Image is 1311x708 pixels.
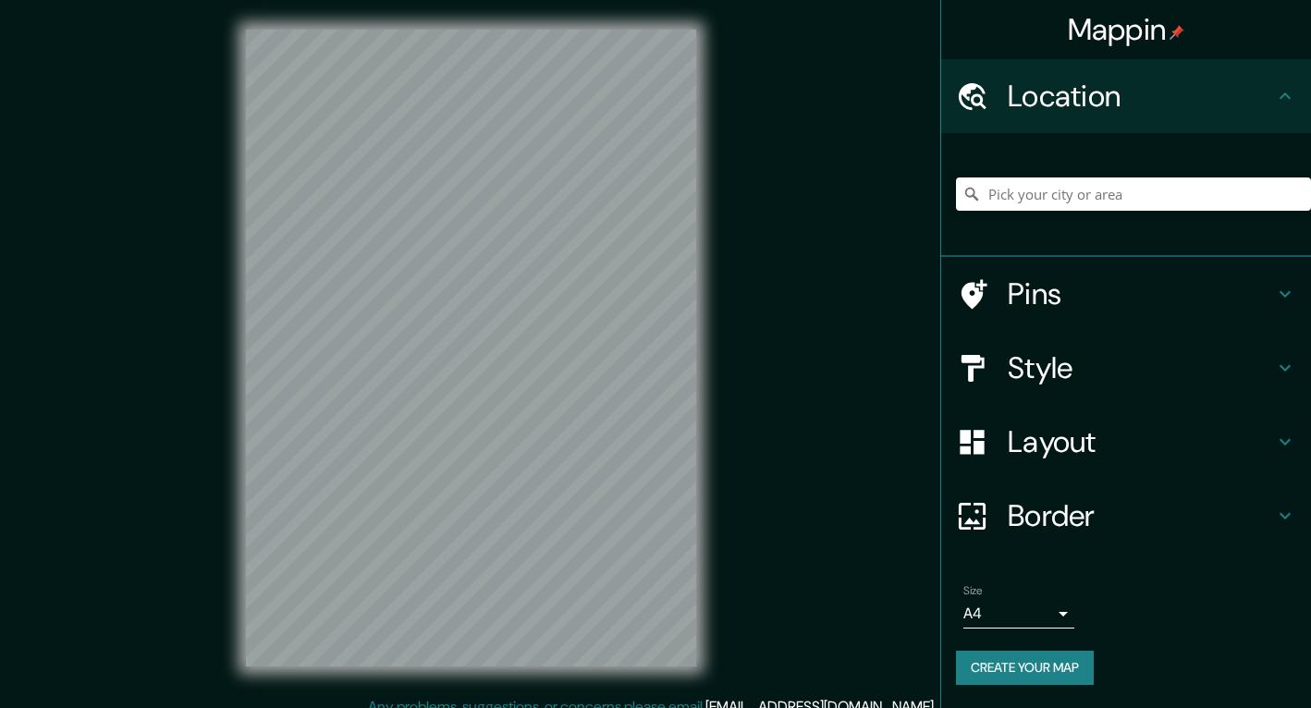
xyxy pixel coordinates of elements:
div: Location [941,59,1311,133]
input: Pick your city or area [956,177,1311,211]
div: Pins [941,257,1311,331]
h4: Pins [1008,275,1274,312]
img: pin-icon.png [1170,25,1184,40]
div: Border [941,479,1311,553]
h4: Border [1008,497,1274,534]
div: Style [941,331,1311,405]
div: A4 [963,599,1074,629]
canvas: Map [246,30,696,666]
button: Create your map [956,651,1094,685]
font: Mappin [1068,10,1167,49]
h4: Layout [1008,423,1274,460]
font: Create your map [971,656,1079,679]
div: Layout [941,405,1311,479]
h4: Style [1008,349,1274,386]
label: Size [963,583,983,599]
h4: Location [1008,78,1274,115]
